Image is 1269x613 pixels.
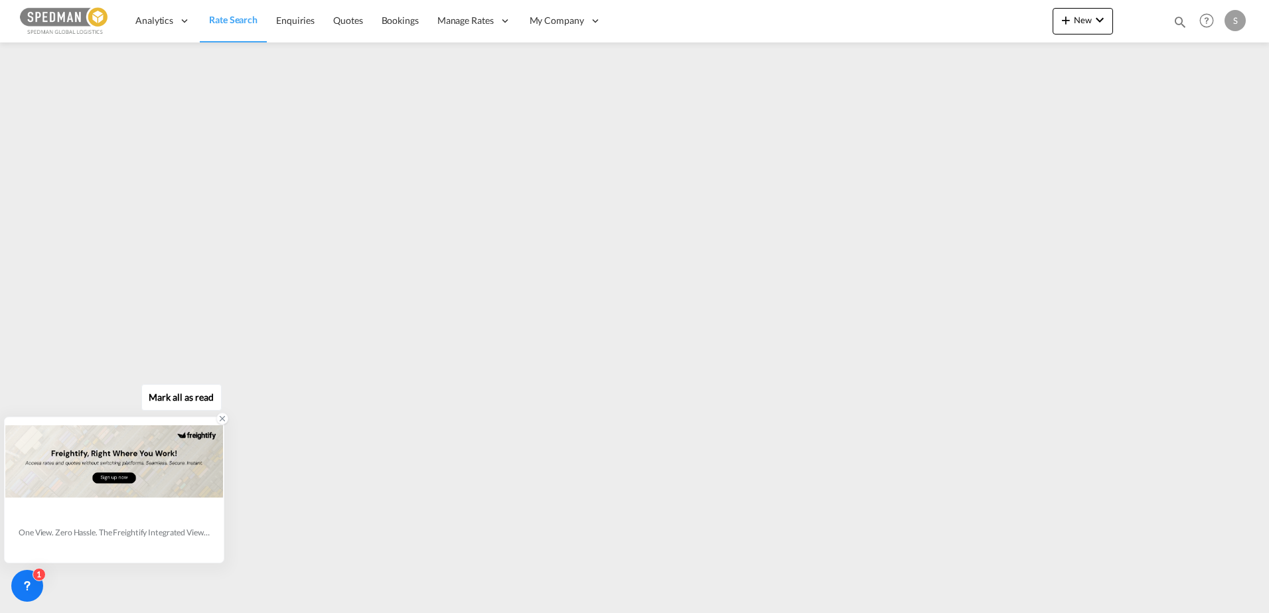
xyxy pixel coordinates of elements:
[1195,9,1225,33] div: Help
[1173,15,1187,34] div: icon-magnify
[1225,10,1246,31] div: S
[1053,8,1113,34] button: icon-plus 400-fgNewicon-chevron-down
[1195,9,1218,32] span: Help
[1092,12,1108,28] md-icon: icon-chevron-down
[437,14,494,27] span: Manage Rates
[1058,15,1108,25] span: New
[20,6,110,36] img: c12ca350ff1b11efb6b291369744d907.png
[135,14,173,27] span: Analytics
[1058,12,1074,28] md-icon: icon-plus 400-fg
[382,15,419,26] span: Bookings
[276,15,315,26] span: Enquiries
[333,15,362,26] span: Quotes
[1173,15,1187,29] md-icon: icon-magnify
[530,14,584,27] span: My Company
[209,14,258,25] span: Rate Search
